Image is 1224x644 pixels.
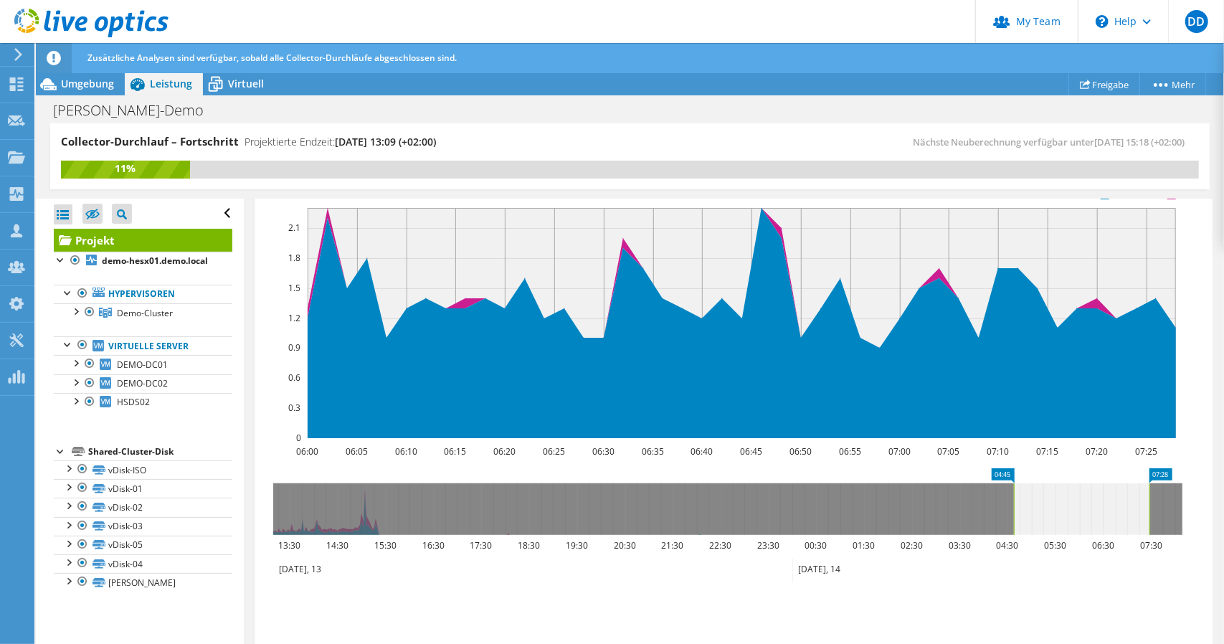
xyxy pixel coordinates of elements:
span: DEMO-DC02 [117,377,168,389]
text: 06:05 [346,445,368,458]
text: 07:30 [1140,539,1162,551]
text: 13:30 [278,539,300,551]
text: 0 [296,432,301,444]
text: 06:15 [444,445,466,458]
a: vDisk-04 [54,554,232,573]
span: HSDS02 [117,396,150,408]
text: 01:30 [853,539,875,551]
text: 06:25 [543,445,565,458]
span: Virtuell [228,77,264,90]
text: 02:30 [901,539,923,551]
a: vDisk-03 [54,517,232,536]
a: vDisk-01 [54,479,232,498]
text: 0.6 [288,371,300,384]
text: 06:30 [1092,539,1114,551]
text: 23:30 [757,539,779,551]
text: 05:30 [1044,539,1066,551]
text: 0.3 [288,402,300,414]
span: Demo-Cluster [117,307,173,319]
text: 06:50 [789,445,812,458]
a: Mehr [1139,73,1206,95]
text: 00:30 [805,539,827,551]
a: vDisk-05 [54,536,232,554]
text: 16:30 [422,539,445,551]
text: 06:45 [740,445,762,458]
text: 20:30 [614,539,636,551]
text: 14:30 [326,539,348,551]
svg: \n [1096,15,1109,28]
text: 1.5 [288,282,300,294]
a: DEMO-DC02 [54,374,232,393]
text: 06:10 [395,445,417,458]
span: Leistung [150,77,192,90]
text: 07:25 [1135,445,1157,458]
text: 15:30 [374,539,397,551]
text: 03:30 [949,539,971,551]
a: vDisk-02 [54,498,232,516]
span: Zusätzliche Analysen sind verfügbar, sobald alle Collector-Durchläufe abgeschlossen sind. [87,52,457,64]
text: 0.9 [288,341,300,354]
a: DEMO-DC01 [54,355,232,374]
span: Umgebung [61,77,114,90]
text: 06:40 [691,445,713,458]
span: DEMO-DC01 [117,359,168,371]
h4: Projektierte Endzeit: [245,134,436,150]
text: 06:55 [839,445,861,458]
text: 04:30 [996,539,1018,551]
div: Shared-Cluster-Disk [88,443,232,460]
span: [DATE] 15:18 (+02:00) [1094,136,1185,148]
a: [PERSON_NAME] [54,573,232,592]
a: vDisk-ISO [54,460,232,479]
text: 06:20 [493,445,516,458]
a: demo-hesx01.demo.local [54,252,232,270]
text: 21:30 [661,539,683,551]
a: Hypervisoren [54,285,232,303]
text: 17:30 [470,539,492,551]
text: 18:30 [518,539,540,551]
text: 22:30 [709,539,731,551]
span: DD [1185,10,1208,33]
div: 11% [61,161,190,176]
text: 07:15 [1036,445,1058,458]
a: Virtuelle Server [54,336,232,355]
text: 2.1 [288,222,300,234]
b: demo-hesx01.demo.local [102,255,208,267]
text: 06:30 [592,445,615,458]
text: 1.2 [288,312,300,324]
text: 19:30 [566,539,588,551]
a: Projekt [54,229,232,252]
text: 06:35 [642,445,664,458]
span: Nächste Neuberechnung verfügbar unter [913,136,1192,148]
text: 07:00 [888,445,911,458]
text: 07:20 [1086,445,1108,458]
text: 06:00 [296,445,318,458]
span: [DATE] 13:09 (+02:00) [335,135,436,148]
text: 07:10 [987,445,1009,458]
a: Demo-Cluster [54,303,232,322]
h1: [PERSON_NAME]-Demo [47,103,226,118]
text: 1.8 [288,252,300,264]
a: HSDS02 [54,393,232,412]
text: 07:05 [937,445,959,458]
a: Freigabe [1068,73,1140,95]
